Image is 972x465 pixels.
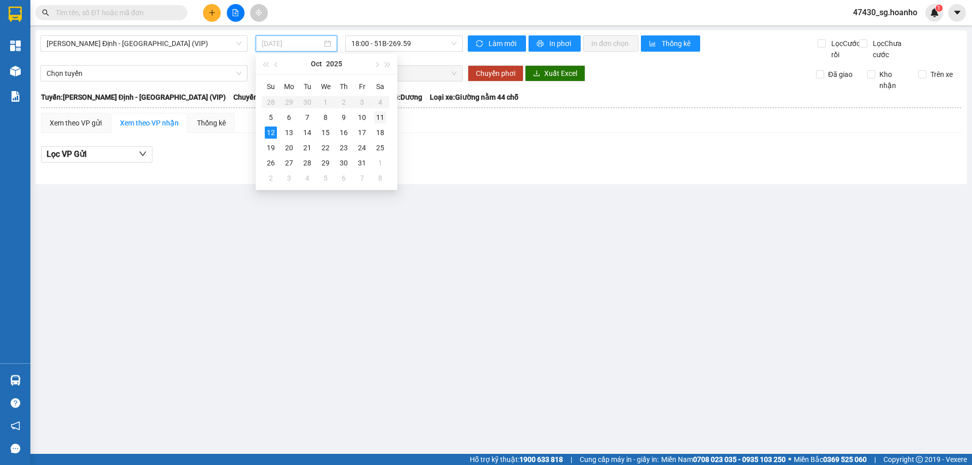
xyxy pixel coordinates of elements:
td: 2025-10-14 [298,125,316,140]
b: Tuyến: [PERSON_NAME] Định - [GEOGRAPHIC_DATA] (VIP) [41,93,226,101]
div: 19 [265,142,277,154]
td: 2025-10-21 [298,140,316,155]
span: plus [209,9,216,16]
div: 28 [301,157,313,169]
td: 2025-10-25 [371,140,389,155]
td: 2025-10-30 [335,155,353,171]
button: syncLàm mới [468,35,526,52]
div: 2 [265,172,277,184]
div: 21 [301,142,313,154]
span: message [11,444,20,453]
span: Chuyến: (18:00 [DATE]) [233,92,307,103]
div: 16 [338,126,350,139]
td: 2025-10-19 [262,140,280,155]
span: Loại xe: Giường nằm 44 chỗ [430,92,518,103]
div: Xem theo VP nhận [120,117,179,129]
td: 2025-10-20 [280,140,298,155]
div: 11 [374,111,386,123]
div: 9 [338,111,350,123]
button: downloadXuất Excel [525,65,585,81]
span: caret-down [953,8,962,17]
img: warehouse-icon [10,375,21,386]
button: bar-chartThống kê [641,35,700,52]
button: caret-down [948,4,966,22]
th: Sa [371,78,389,95]
div: 31 [356,157,368,169]
td: 2025-10-29 [316,155,335,171]
td: 2025-10-16 [335,125,353,140]
th: Th [335,78,353,95]
sup: 1 [936,5,943,12]
span: Lọc VP Gửi [47,148,87,160]
button: Lọc VP Gửi [41,146,152,162]
td: 2025-10-07 [298,110,316,125]
td: 2025-10-11 [371,110,389,125]
td: 2025-11-05 [316,171,335,186]
span: | [874,454,876,465]
td: 2025-10-17 [353,125,371,140]
div: 3 [283,172,295,184]
span: file-add [232,9,239,16]
td: 2025-10-31 [353,155,371,171]
td: 2025-10-13 [280,125,298,140]
div: 5 [265,111,277,123]
span: Kho nhận [875,69,911,91]
div: Xem theo VP gửi [50,117,102,129]
div: 7 [301,111,313,123]
span: Tài xế: Dương [379,92,422,103]
div: 18 [374,126,386,139]
span: Miền Bắc [794,454,867,465]
span: down [139,150,147,158]
td: 2025-10-26 [262,155,280,171]
td: 2025-10-08 [316,110,335,125]
div: 5 [319,172,332,184]
td: 2025-10-22 [316,140,335,155]
input: 12/10/2025 [262,38,322,49]
td: 2025-10-24 [353,140,371,155]
span: In phơi [549,38,573,49]
td: 2025-10-05 [262,110,280,125]
div: 20 [283,142,295,154]
div: 27 [283,157,295,169]
div: 26 [265,157,277,169]
td: 2025-11-02 [262,171,280,186]
td: 2025-10-09 [335,110,353,125]
div: 17 [356,126,368,139]
img: icon-new-feature [930,8,939,17]
div: 30 [338,157,350,169]
span: sync [476,40,484,48]
div: 6 [283,111,295,123]
td: 2025-11-07 [353,171,371,186]
img: dashboard-icon [10,40,21,51]
span: Thống kê [662,38,692,49]
td: 2025-11-04 [298,171,316,186]
td: 2025-10-28 [298,155,316,171]
div: Thống kê [197,117,226,129]
strong: 0369 525 060 [823,455,867,463]
th: We [316,78,335,95]
span: search [42,9,49,16]
td: 2025-10-06 [280,110,298,125]
div: 6 [338,172,350,184]
td: 2025-11-06 [335,171,353,186]
div: 13 [283,126,295,139]
button: file-add [227,4,245,22]
span: | [571,454,572,465]
td: 2025-10-23 [335,140,353,155]
input: Tìm tên, số ĐT hoặc mã đơn [56,7,175,18]
button: Oct [311,54,322,74]
span: Đã giao [824,69,857,80]
td: 2025-10-12 [262,125,280,140]
span: aim [255,9,262,16]
button: aim [250,4,268,22]
span: Lọc Chưa cước [869,38,921,60]
button: printerIn phơi [529,35,581,52]
span: Làm mới [489,38,518,49]
span: question-circle [11,398,20,408]
span: Chọn tuyến [47,66,241,81]
div: 8 [374,172,386,184]
img: solution-icon [10,91,21,102]
div: 1 [374,157,386,169]
div: 22 [319,142,332,154]
th: Su [262,78,280,95]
